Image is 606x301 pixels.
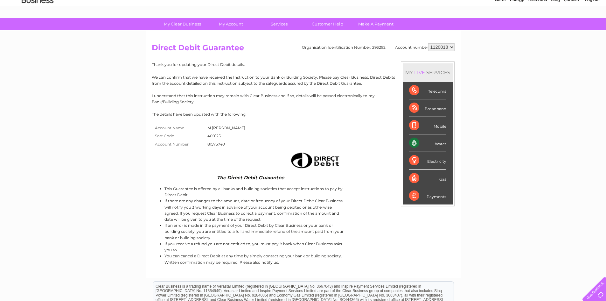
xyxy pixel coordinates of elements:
[152,111,455,117] p: The details have been updated with the following:
[164,241,345,253] li: If you receive a refund you are not entitled to, you must pay it back when Clear Business asks yo...
[285,150,343,171] img: Direct Debit image
[152,74,455,86] p: We can confirm that we have received the Instruction to your Bank or Building Society. Please pay...
[409,99,446,117] div: Broadband
[494,27,506,32] a: Water
[206,132,247,140] td: 400125
[409,152,446,169] div: Electricity
[152,61,455,68] p: Thank you for updating your Direct Debit details.
[164,198,345,222] li: If there are any changes to the amount, date or frequency of your Direct Debit Clear Business wil...
[413,69,426,75] div: LIVE
[152,173,345,182] td: The Direct Debit Guarantee
[21,17,54,36] img: logo.png
[205,18,257,30] a: My Account
[206,140,247,148] td: 81575740
[152,140,206,148] th: Account Number
[409,170,446,187] div: Gas
[486,3,530,11] a: 0333 014 3131
[152,132,206,140] th: Sort Code
[510,27,524,32] a: Energy
[551,27,560,32] a: Blog
[301,18,354,30] a: Customer Help
[253,18,305,30] a: Services
[409,187,446,204] div: Payments
[152,43,455,55] h2: Direct Debit Guarantee
[403,63,453,82] div: MY SERVICES
[164,222,345,241] li: If an error is made in the payment of your Direct Debit by Clear Business or your bank or buildin...
[206,124,247,132] td: M [PERSON_NAME]
[564,27,579,32] a: Contact
[528,27,547,32] a: Telecoms
[153,4,454,31] div: Clear Business is a trading name of Verastar Limited (registered in [GEOGRAPHIC_DATA] No. 3667643...
[409,117,446,134] div: Mobile
[409,82,446,99] div: Telecoms
[585,27,600,32] a: Log out
[409,134,446,152] div: Water
[302,43,455,51] div: Organisation Identification Number: 293292 Account number
[152,93,455,105] p: I understand that this instruction may remain with Clear Business and if so, details will be pass...
[152,124,206,132] th: Account Name
[164,186,345,198] li: This Guarantee is offered by all banks and building societies that accept instructions to pay by ...
[350,18,402,30] a: Make A Payment
[164,253,345,265] li: You can cancel a Direct Debit at any time by simply contacting your bank or building society. Wri...
[156,18,209,30] a: My Clear Business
